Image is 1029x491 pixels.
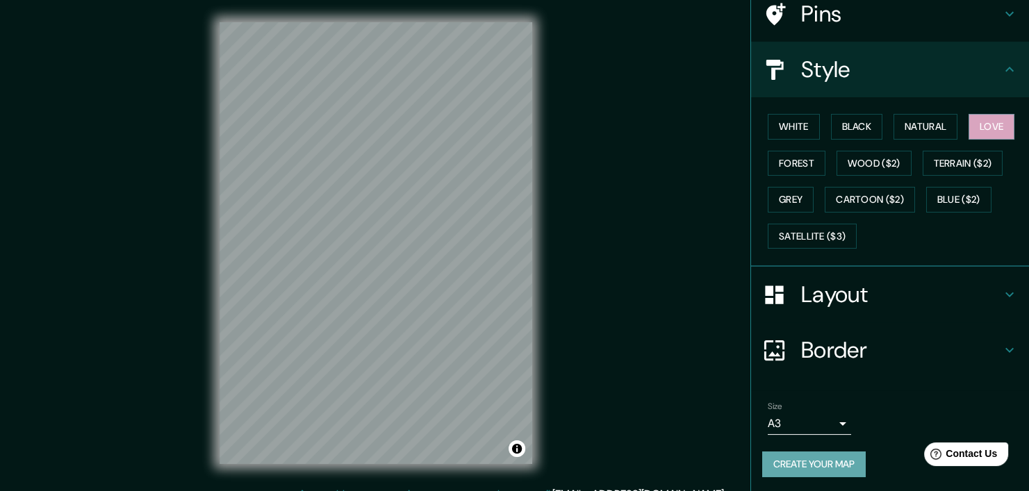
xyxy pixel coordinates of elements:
[768,151,825,176] button: Forest
[768,413,851,435] div: A3
[801,56,1001,83] h4: Style
[751,267,1029,322] div: Layout
[509,440,525,457] button: Toggle attribution
[831,114,883,140] button: Black
[923,151,1003,176] button: Terrain ($2)
[768,114,820,140] button: White
[825,187,915,213] button: Cartoon ($2)
[905,437,1014,476] iframe: Help widget launcher
[751,42,1029,97] div: Style
[926,187,991,213] button: Blue ($2)
[751,322,1029,378] div: Border
[762,451,866,477] button: Create your map
[220,22,532,464] canvas: Map
[969,114,1014,140] button: Love
[768,187,814,213] button: Grey
[768,224,857,249] button: Satellite ($3)
[768,401,782,413] label: Size
[837,151,912,176] button: Wood ($2)
[894,114,957,140] button: Natural
[801,336,1001,364] h4: Border
[801,281,1001,308] h4: Layout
